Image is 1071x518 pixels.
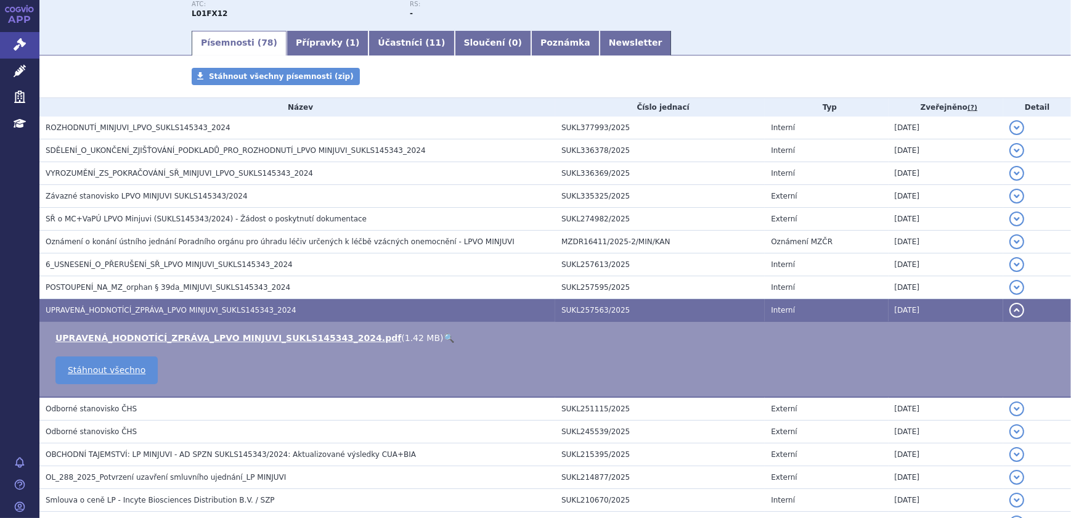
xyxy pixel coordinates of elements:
[771,473,797,482] span: Externí
[555,421,765,443] td: SUKL245539/2025
[889,139,1004,162] td: [DATE]
[889,208,1004,231] td: [DATE]
[555,139,765,162] td: SUKL336378/2025
[192,68,360,85] a: Stáhnout všechny písemnosti (zip)
[600,31,672,55] a: Newsletter
[1009,143,1024,158] button: detail
[771,496,795,504] span: Interní
[771,306,795,314] span: Interní
[889,231,1004,253] td: [DATE]
[1003,98,1071,117] th: Detail
[192,31,287,55] a: Písemnosti (78)
[1009,189,1024,203] button: detail
[46,427,137,436] span: Odborné stanovisko ČHS
[1009,280,1024,295] button: detail
[209,72,354,81] span: Stáhnout všechny písemnosti (zip)
[555,208,765,231] td: SUKL274982/2025
[531,31,600,55] a: Poznámka
[287,31,369,55] a: Přípravky (1)
[889,98,1004,117] th: Zveřejněno
[889,397,1004,421] td: [DATE]
[430,38,441,47] span: 11
[1009,447,1024,462] button: detail
[765,98,888,117] th: Typ
[771,427,797,436] span: Externí
[771,237,833,246] span: Oznámení MZČR
[1009,493,1024,508] button: detail
[1009,166,1024,181] button: detail
[889,489,1004,512] td: [DATE]
[555,98,765,117] th: Číslo jednací
[55,333,401,343] a: UPRAVENÁ_HODNOTÍCÍ_ZPRÁVA_LPVO MINJUVI_SUKLS145343_2024.pdf
[55,332,1059,344] li: ( )
[889,253,1004,276] td: [DATE]
[1009,257,1024,272] button: detail
[555,185,765,208] td: SUKL335325/2025
[771,169,795,178] span: Interní
[889,185,1004,208] td: [DATE]
[889,443,1004,466] td: [DATE]
[46,283,290,292] span: POSTOUPENÍ_NA_MZ_orphan § 39da_MINJUVI_SUKLS145343_2024
[46,123,230,132] span: ROZHODNUTÍ_MINJUVI_LPVO_SUKLS145343_2024
[1009,234,1024,249] button: detail
[444,333,454,343] a: 🔍
[1009,120,1024,135] button: detail
[410,1,616,8] p: RS:
[46,146,426,155] span: SDĚLENÍ_O_UKONČENÍ_ZJIŠŤOVÁNÍ_PODKLADŮ_PRO_ROZHODNUTÍ_LPVO MINJUVI_SUKLS145343_2024
[39,98,555,117] th: Název
[555,397,765,421] td: SUKL251115/2025
[46,405,137,413] span: Odborné stanovisko ČHS
[512,38,518,47] span: 0
[889,299,1004,322] td: [DATE]
[771,192,797,200] span: Externí
[46,169,313,178] span: VYROZUMĚNÍ_ZS_POKRAČOVÁNÍ_SŘ_MINJUVI_LPVO_SUKLS145343_2024
[46,237,515,246] span: Oznámení o konání ústního jednání Poradního orgánu pro úhradu léčiv určených k léčbě vzácných one...
[555,466,765,489] td: SUKL214877/2025
[1009,470,1024,485] button: detail
[555,117,765,139] td: SUKL377993/2025
[771,123,795,132] span: Interní
[46,192,248,200] span: Závazné stanovisko LPVO MINJUVI SUKLS145343/2024
[555,231,765,253] td: MZDR16411/2025-2/MIN/KAN
[192,9,228,18] strong: TAFASITAMAB
[889,421,1004,443] td: [DATE]
[771,450,797,459] span: Externí
[1009,303,1024,318] button: detail
[555,253,765,276] td: SUKL257613/2025
[555,489,765,512] td: SUKL210670/2025
[1009,424,1024,439] button: detail
[771,405,797,413] span: Externí
[46,473,286,482] span: OL_288_2025_Potvrzení uzavření smluvního ujednání_LP MINJUVI
[55,356,158,384] a: Stáhnout všechno
[46,215,367,223] span: SŘ o MC+VaPÚ LPVO Minjuvi (SUKLS145343/2024) - Žádost o poskytnutí dokumentace
[889,276,1004,299] td: [DATE]
[889,466,1004,489] td: [DATE]
[46,306,296,314] span: UPRAVENÁ_HODNOTÍCÍ_ZPRÁVA_LPVO MINJUVI_SUKLS145343_2024
[369,31,454,55] a: Účastníci (11)
[771,260,795,269] span: Interní
[771,283,795,292] span: Interní
[889,117,1004,139] td: [DATE]
[261,38,273,47] span: 78
[771,146,795,155] span: Interní
[46,260,293,269] span: 6_USNESENÍ_O_PŘERUŠENÍ_SŘ_LPVO MINJUVI_SUKLS145343_2024
[410,9,413,18] strong: -
[771,215,797,223] span: Externí
[555,162,765,185] td: SUKL336369/2025
[889,162,1004,185] td: [DATE]
[967,104,977,112] abbr: (?)
[1009,401,1024,416] button: detail
[555,276,765,299] td: SUKL257595/2025
[1009,212,1024,226] button: detail
[349,38,356,47] span: 1
[455,31,531,55] a: Sloučení (0)
[46,496,275,504] span: Smlouva o ceně LP - Incyte Biosciences Distribution B.V. / SZP
[405,333,440,343] span: 1.42 MB
[555,299,765,322] td: SUKL257563/2025
[555,443,765,466] td: SUKL215395/2025
[46,450,416,459] span: OBCHODNÍ TAJEMSTVÍ: LP MINJUVI - AD SPZN SUKLS145343/2024: Aktualizované výsledky CUA+BIA
[192,1,397,8] p: ATC:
